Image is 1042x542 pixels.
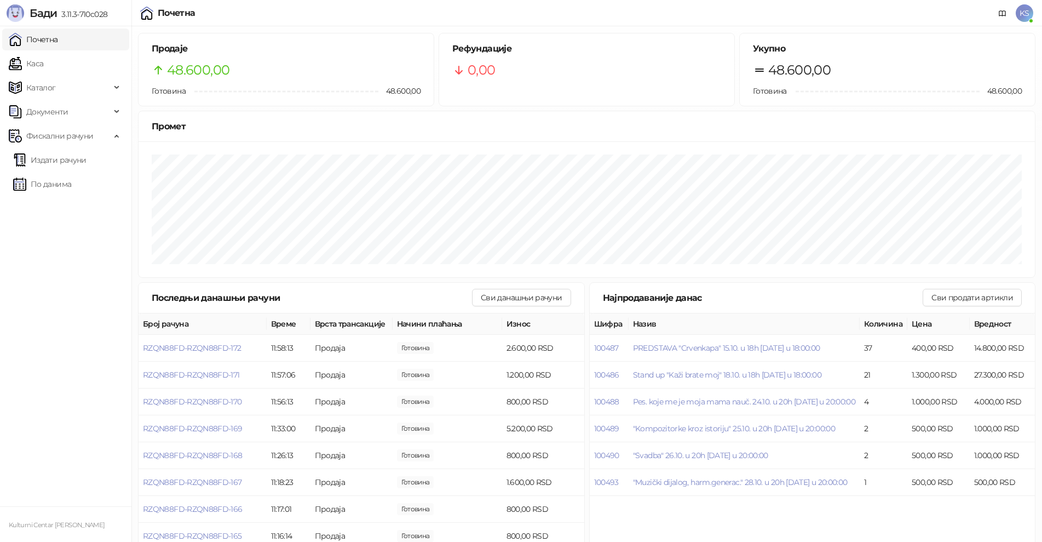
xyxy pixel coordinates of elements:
[603,291,923,305] div: Најпродаваније данас
[970,442,1035,469] td: 1.000,00 RSD
[267,362,310,389] td: 11:57:06
[397,449,434,461] span: 800,00
[970,389,1035,415] td: 4.000,00 RSD
[143,504,243,514] span: RZQN88FD-RZQN88FD-166
[167,60,229,81] span: 48.600,00
[143,477,242,487] button: RZQN88FD-RZQN88FD-167
[994,4,1011,22] a: Документација
[970,335,1035,362] td: 14.800,00 RSD
[753,86,787,96] span: Готовина
[143,343,241,353] button: RZQN88FD-RZQN88FD-172
[397,423,434,435] span: 5.200,00
[57,9,107,19] span: 3.11.3-710c028
[30,7,57,20] span: Бади
[143,531,242,541] button: RZQN88FD-RZQN88FD-165
[1016,4,1033,22] span: KS
[970,313,1035,335] th: Вредност
[594,424,619,433] button: 100489
[310,335,393,362] td: Продаја
[310,415,393,442] td: Продаја
[310,313,393,335] th: Врста трансакције
[907,362,969,389] td: 1.300,00 RSD
[907,415,969,442] td: 500,00 RSD
[633,424,835,433] button: "Kompozitorke kroz istoriju" 25.10. u 20h [DATE] u 20:00:00
[13,149,87,171] a: Издати рачуни
[152,291,472,305] div: Последњи данашњи рачуни
[633,397,855,407] button: Pes. koje me je moja mama nauč. 24.10. u 20h [DATE] u 20:00:00
[594,477,619,487] button: 100493
[9,521,105,529] small: Kulturni Centar [PERSON_NAME]
[267,442,310,469] td: 11:26:13
[907,389,969,415] td: 1.000,00 RSD
[860,362,907,389] td: 21
[143,397,242,407] button: RZQN88FD-RZQN88FD-170
[502,415,584,442] td: 5.200,00 RSD
[267,496,310,523] td: 11:17:01
[267,389,310,415] td: 11:56:13
[143,450,243,460] span: RZQN88FD-RZQN88FD-168
[397,503,434,515] span: 800,00
[143,424,243,433] button: RZQN88FD-RZQN88FD-169
[633,477,848,487] button: "Muzički dijalog, harm.generac." 28.10. u 20h [DATE] u 20:00:00
[397,476,434,488] span: 1.600,00
[633,343,820,353] button: PREDSTAVA "Crvenkapa" 15.10. u 18h [DATE] u 18:00:00
[753,42,1022,55] h5: Укупно
[590,313,629,335] th: Шифра
[923,289,1022,306] button: Сви продати артикли
[397,396,434,408] span: 800,00
[152,119,1022,133] div: Промет
[980,85,1022,97] span: 48.600,00
[267,415,310,442] td: 11:33:00
[9,28,58,50] a: Почетна
[594,370,619,380] button: 100486
[502,469,584,496] td: 1.600,00 RSD
[970,469,1035,496] td: 500,00 RSD
[143,370,240,380] button: RZQN88FD-RZQN88FD-171
[502,362,584,389] td: 1.200,00 RSD
[139,313,267,335] th: Број рачуна
[13,173,71,195] a: По данима
[907,442,969,469] td: 500,00 RSD
[468,60,495,81] span: 0,00
[267,469,310,496] td: 11:18:23
[152,86,186,96] span: Готовина
[158,9,195,18] div: Почетна
[860,442,907,469] td: 2
[907,469,969,496] td: 500,00 RSD
[633,450,768,460] button: "Svadba" 26.10. u 20h [DATE] u 20:00:00
[452,42,721,55] h5: Рефундације
[594,450,619,460] button: 100490
[860,415,907,442] td: 2
[633,370,821,380] button: Stand up "Kaži brate moj" 18.10. u 18h [DATE] u 18:00:00
[152,42,421,55] h5: Продаје
[26,77,56,99] span: Каталог
[502,496,584,523] td: 800,00 RSD
[267,313,310,335] th: Време
[26,101,68,123] span: Документи
[768,60,831,81] span: 48.600,00
[9,53,43,75] a: Каса
[970,415,1035,442] td: 1.000,00 RSD
[310,442,393,469] td: Продаја
[860,389,907,415] td: 4
[472,289,571,306] button: Сви данашњи рачуни
[594,343,619,353] button: 100487
[26,125,93,147] span: Фискални рачуни
[310,469,393,496] td: Продаја
[629,313,860,335] th: Назив
[267,335,310,362] td: 11:58:13
[860,335,907,362] td: 37
[310,389,393,415] td: Продаја
[860,469,907,496] td: 1
[502,313,584,335] th: Износ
